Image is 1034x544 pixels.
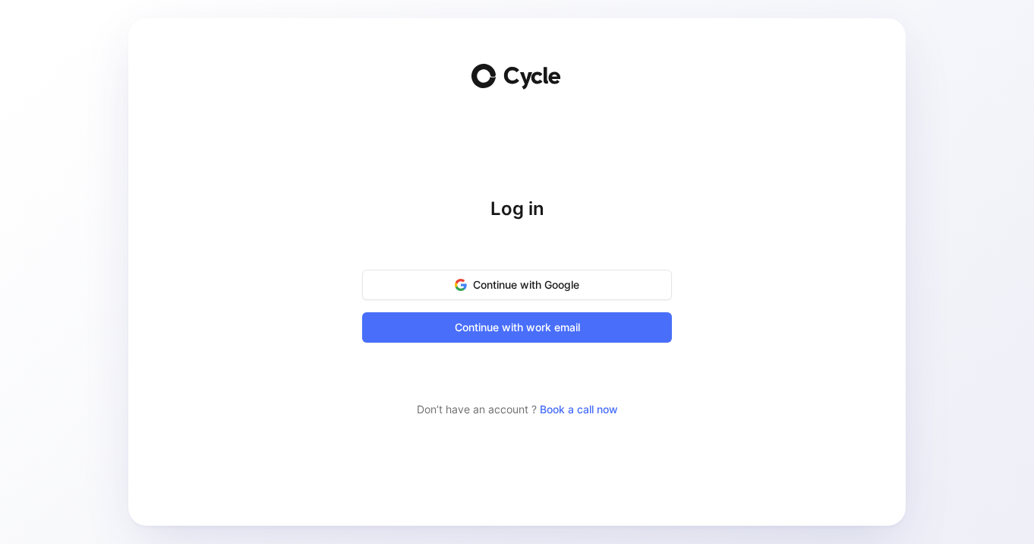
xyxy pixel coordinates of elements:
h1: Log in [362,197,672,221]
button: Continue with work email [362,312,672,343]
span: Continue with Google [381,276,653,294]
button: Continue with Google [362,270,672,300]
div: Don’t have an account ? [362,400,672,419]
a: Book a call now [540,403,618,416]
span: Continue with work email [381,318,653,337]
